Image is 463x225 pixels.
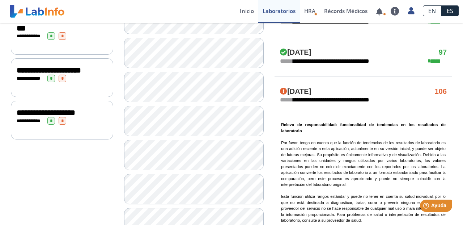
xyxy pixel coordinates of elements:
span: HRA [304,7,315,14]
h4: [DATE] [280,87,311,96]
h4: [DATE] [280,48,311,57]
h4: 97 [439,48,447,57]
p: Por favor, tenga en cuenta que la función de tendencias de los resultados de laboratorio es una a... [281,122,446,224]
a: EN [423,5,441,16]
iframe: Help widget launcher [399,197,455,217]
b: Relevo de responsabilidad: funcionalidad de tendencias en los resultados de laboratorio [281,122,446,133]
a: ES [441,5,459,16]
h4: 106 [435,87,447,96]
